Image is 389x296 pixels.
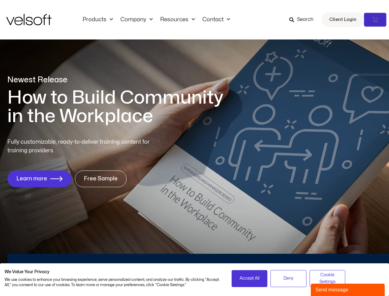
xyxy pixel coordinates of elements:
a: Client Login [322,12,364,27]
span: Search [297,16,314,24]
a: Learn more [7,171,71,187]
h1: How to Build Community in the Workplace [7,88,232,125]
button: Accept all cookies [232,270,268,287]
button: Deny all cookies [270,270,306,287]
a: ResourcesMenu Toggle [156,16,199,23]
iframe: chat widget [311,282,386,296]
a: ProductsMenu Toggle [79,16,117,23]
span: Free Sample [84,176,118,182]
h2: We Value Your Privacy [5,269,222,275]
span: Accept All [240,275,259,282]
a: Search [289,14,318,25]
a: CompanyMenu Toggle [117,16,156,23]
img: Velsoft Training Materials [6,14,51,25]
p: Fully customizable, ready-to-deliver training content for training providers. [7,138,161,155]
span: Cookie Settings [314,272,342,286]
a: ContactMenu Toggle [199,16,234,23]
span: Client Login [329,16,356,24]
p: Newest Release [7,75,232,85]
nav: Menu [79,16,234,23]
p: We use cookies to enhance your browsing experience, serve personalized content, and analyze our t... [5,277,222,288]
span: Deny [283,275,294,282]
button: Adjust cookie preferences [310,270,346,287]
span: Learn more [16,176,47,182]
a: Free Sample [75,171,127,187]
